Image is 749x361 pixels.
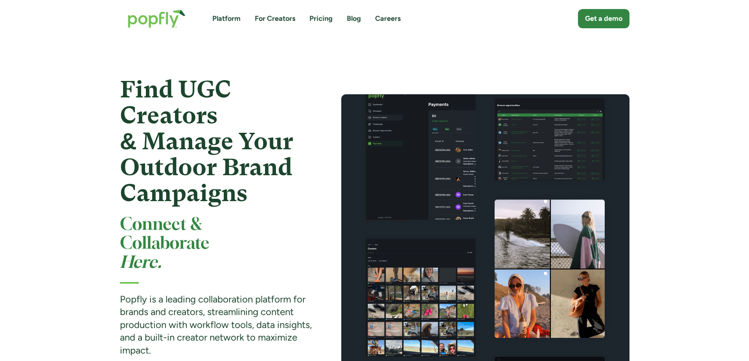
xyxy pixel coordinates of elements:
[120,255,162,271] em: Here.
[120,216,313,273] h2: Connect & Collaborate
[585,14,622,24] div: Get a demo
[212,14,241,24] a: Platform
[120,293,312,356] strong: Popfly is a leading collaboration platform for brands and creators, streamlining content producti...
[120,76,293,207] strong: Find UGC Creators & Manage Your Outdoor Brand Campaigns
[309,14,333,24] a: Pricing
[347,14,361,24] a: Blog
[578,9,629,28] a: Get a demo
[375,14,401,24] a: Careers
[255,14,295,24] a: For Creators
[120,2,193,36] a: home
